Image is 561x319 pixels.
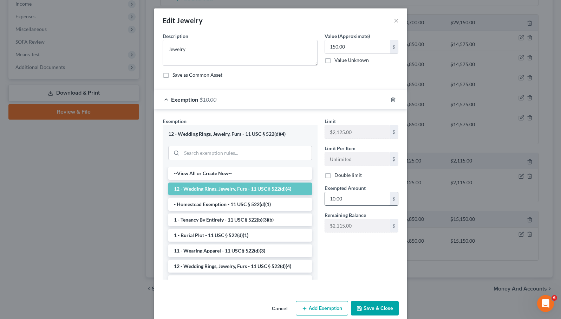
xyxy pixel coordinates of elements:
button: Cancel [266,302,293,316]
label: Save as Common Asset [172,71,222,78]
span: Exemption [163,118,187,124]
label: Value Unknown [334,57,369,64]
span: $10.00 [200,96,216,103]
span: Exemption [171,96,198,103]
div: $ [390,152,398,166]
li: 13 - Animals & Livestock - 11 USC § 522(d)(3) [168,275,312,288]
li: --View All or Create New-- [168,167,312,180]
div: $ [390,125,398,139]
label: Limit Per Item [325,145,355,152]
div: $ [390,40,398,53]
label: Value (Approximate) [325,32,370,40]
input: -- [325,152,390,166]
input: Search exemption rules... [182,146,312,160]
input: -- [325,219,390,232]
div: $ [390,192,398,205]
li: 11 - Wearing Apparel - 11 USC § 522(d)(3) [168,244,312,257]
button: Add Exemption [296,301,348,316]
iframe: Intercom live chat [537,295,554,312]
li: - Homestead Exemption - 11 USC § 522(d)(1) [168,198,312,211]
button: × [394,16,399,25]
span: Exempted Amount [325,185,366,191]
input: -- [325,125,390,139]
input: 0.00 [325,40,390,53]
span: Limit [325,118,336,124]
li: 1 - Burial Plot - 11 USC § 522(d)(1) [168,229,312,242]
div: Edit Jewelry [163,15,203,25]
span: 6 [552,295,557,301]
input: 0.00 [325,192,390,205]
label: Remaining Balance [325,211,366,219]
li: 1 - Tenancy By Entirety - 11 USC § 522(b)(3)(b) [168,213,312,226]
div: 12 - Wedding Rings, Jewelry, Furs - 11 USC § 522(d)(4) [168,131,312,138]
div: $ [390,219,398,232]
button: Save & Close [351,301,399,316]
li: 12 - Wedding Rings, Jewelry, Furs - 11 USC § 522(d)(4) [168,183,312,195]
span: Description [163,33,188,39]
li: 12 - Wedding Rings, Jewelry, Furs - 11 USC § 522(d)(4) [168,260,312,273]
label: Double limit [334,172,362,179]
